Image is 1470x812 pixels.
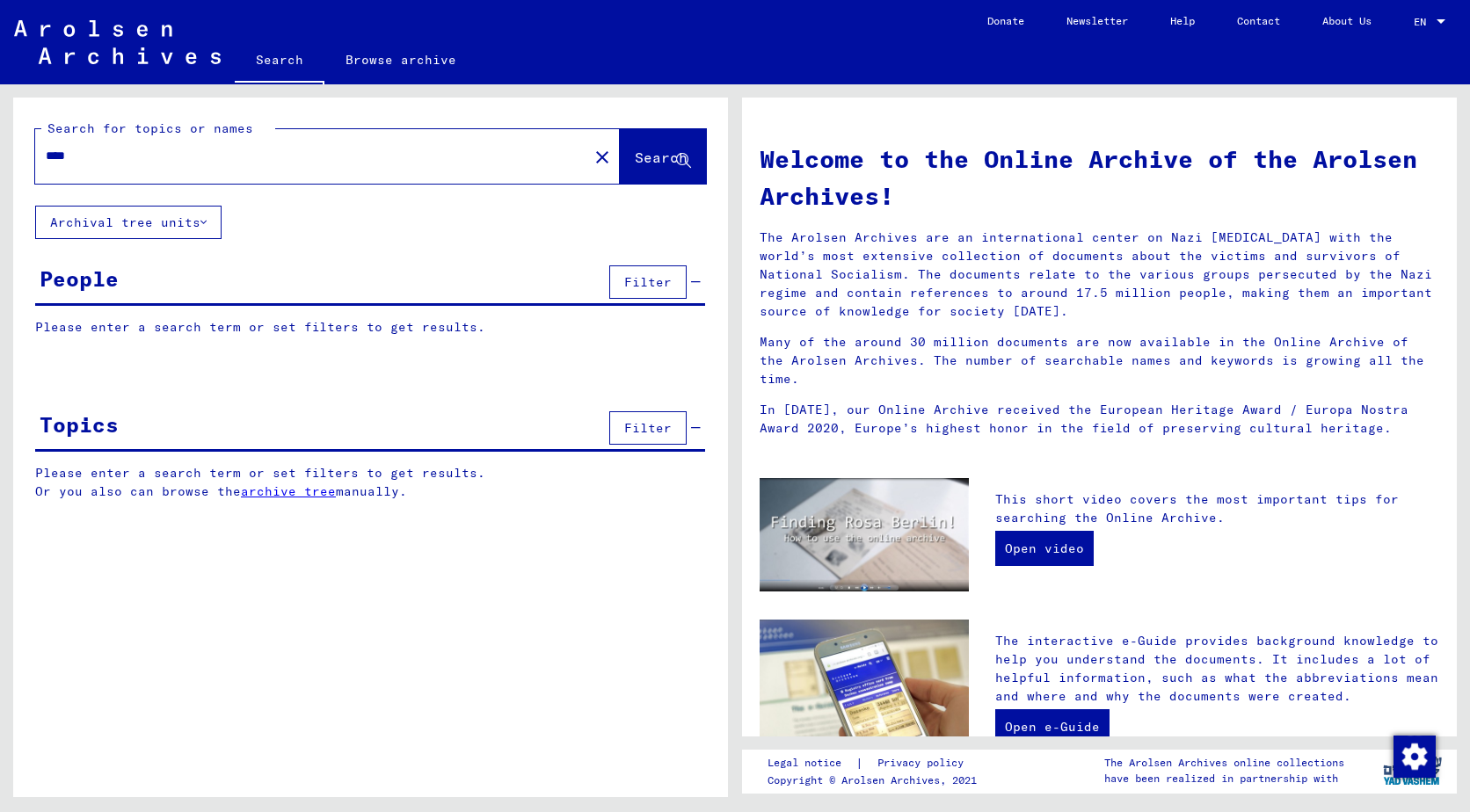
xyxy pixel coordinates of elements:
p: have been realized in partnership with [1104,771,1344,787]
a: Open video [995,531,1094,566]
img: eguide.jpg [760,620,969,759]
p: This short video covers the most important tips for searching the Online Archive. [995,490,1439,527]
p: Please enter a search term or set filters to get results. Or you also can browse the manually. [35,464,706,501]
img: Change consent [1394,736,1436,778]
a: Open e-Guide [995,709,1110,744]
button: Filter [609,265,687,299]
mat-icon: close [592,147,613,168]
span: Filter [624,420,672,436]
a: Privacy policy [863,754,985,772]
button: Filter [609,411,687,445]
p: Copyright © Arolsen Archives, 2021 [768,772,985,788]
span: Filter [624,274,672,290]
a: Browse archive [324,39,477,81]
a: Search [235,39,324,84]
img: yv_logo.png [1379,749,1445,793]
a: Legal notice [768,754,855,772]
div: | [768,754,985,772]
button: Clear [585,139,620,174]
button: Search [620,129,706,184]
img: video.jpg [760,478,969,591]
div: People [40,263,119,294]
p: The Arolsen Archives online collections [1104,755,1344,771]
span: Search [635,149,688,166]
div: Change consent [1393,735,1435,777]
h1: Welcome to the Online Archive of the Arolsen Archives! [760,141,1439,214]
div: Topics [40,409,119,440]
button: Archival tree units [35,206,222,239]
a: archive tree [241,483,336,499]
p: In [DATE], our Online Archive received the European Heritage Award / Europa Nostra Award 2020, Eu... [760,401,1439,438]
mat-label: Search for topics or names [47,120,253,136]
img: Arolsen_neg.svg [14,20,221,64]
p: The Arolsen Archives are an international center on Nazi [MEDICAL_DATA] with the world’s most ext... [760,228,1439,321]
p: Please enter a search term or set filters to get results. [35,318,705,337]
p: The interactive e-Guide provides background knowledge to help you understand the documents. It in... [995,632,1439,706]
span: EN [1414,16,1433,28]
p: Many of the around 30 million documents are now available in the Online Archive of the Arolsen Ar... [760,333,1439,388]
